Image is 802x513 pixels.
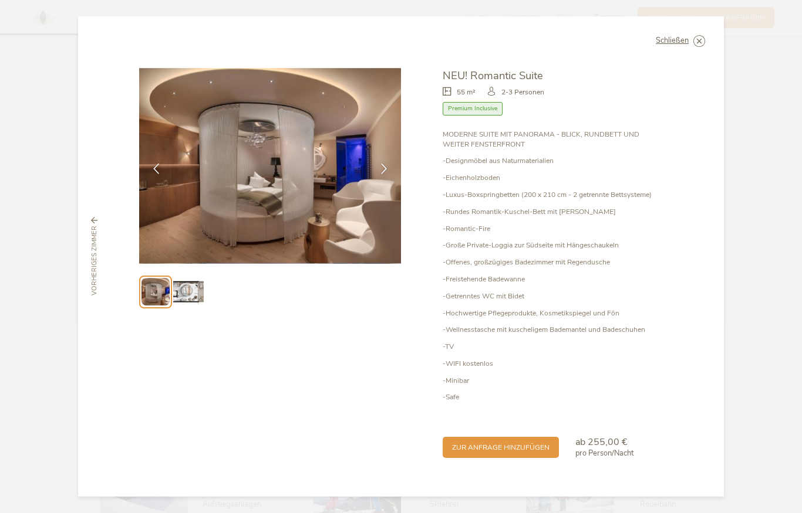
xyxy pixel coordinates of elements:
[443,257,663,267] p: -Offenes, großzügiges Badezimmer mit Regendusche
[443,308,663,318] p: -Hochwertige Pflegeprodukte, Kosmetikspiegel und Fön
[443,102,503,115] span: Premium Inclusive
[443,173,663,183] p: -Eichenholzboden
[457,87,476,97] span: 55 m²
[443,291,663,301] p: -Getrenntes WC mit Bidet
[173,277,203,307] img: Preview
[443,240,663,250] p: -Große Private-Loggia zur Südseite mit Hängeschaukeln
[139,68,401,264] img: NEU! Romantic Suite
[443,274,663,284] p: -Freistehende Badewanne
[90,226,99,295] span: vorheriges Zimmer
[443,68,543,83] span: NEU! Romantic Suite
[141,278,169,305] img: Preview
[443,130,663,150] p: MODERNE SUITE MIT PANORAMA - BLICK, RUNDBETT UND WEITER FENSTERFRONT
[443,207,663,217] p: -Rundes Romantik-Kuschel-Bett mit [PERSON_NAME]
[501,87,544,97] span: 2-3 Personen
[443,190,663,200] p: -Luxus-Boxspringbetten (200 x 210 cm - 2 getrennte Bettsysteme)
[443,224,663,234] p: -Romantic-Fire
[656,37,689,45] span: Schließen
[443,156,663,166] p: -Designmöbel aus Naturmaterialien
